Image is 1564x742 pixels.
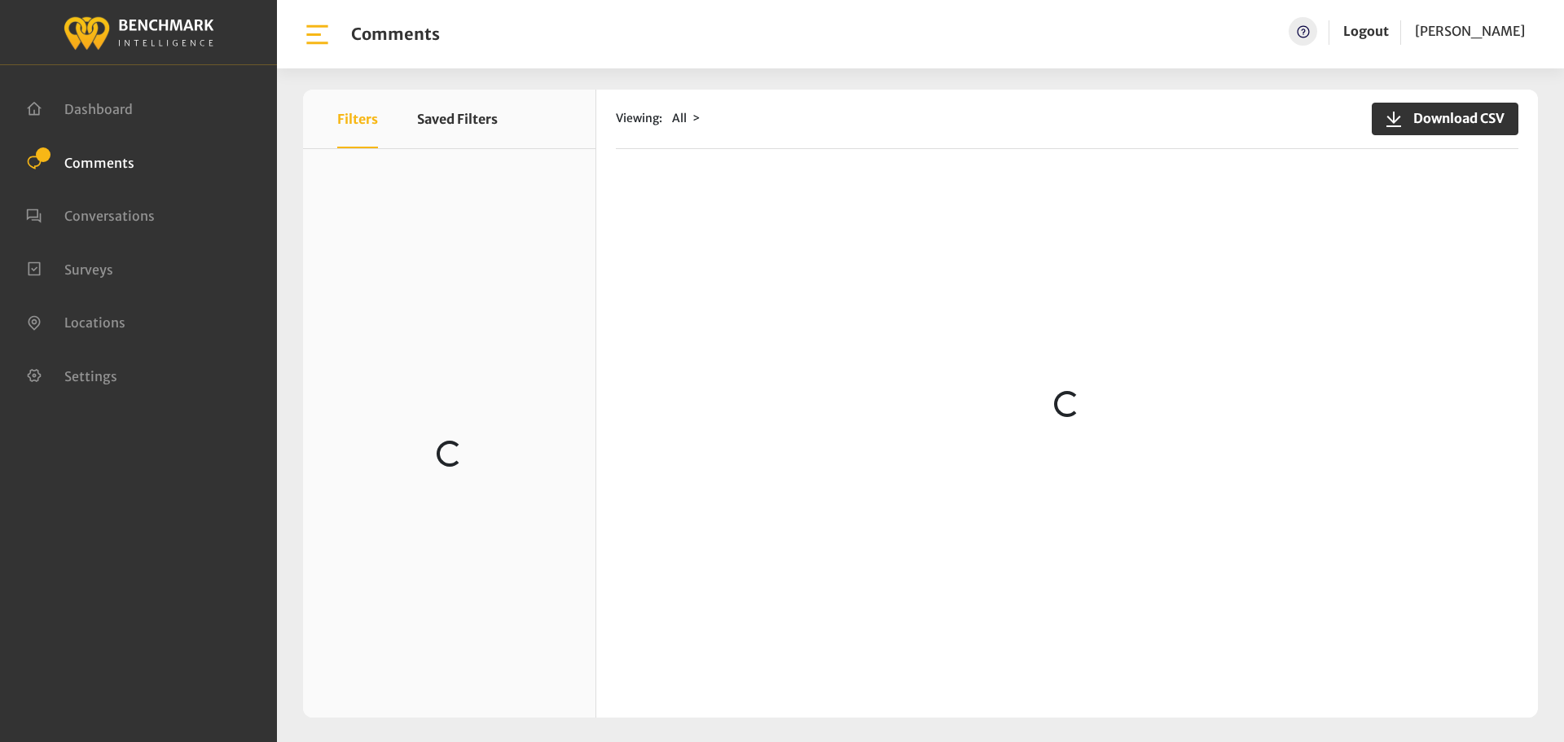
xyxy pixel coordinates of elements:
button: Filters [337,90,378,148]
span: Dashboard [64,101,133,117]
span: Settings [64,367,117,384]
a: Settings [26,367,117,383]
a: Logout [1343,23,1389,39]
a: Dashboard [26,99,133,116]
a: Surveys [26,260,113,276]
a: Conversations [26,206,155,222]
span: Viewing: [616,110,662,127]
span: Surveys [64,261,113,277]
img: benchmark [63,12,214,52]
button: Saved Filters [417,90,498,148]
span: All [672,111,687,125]
span: [PERSON_NAME] [1415,23,1525,39]
a: Logout [1343,17,1389,46]
span: Locations [64,314,125,331]
h1: Comments [351,24,440,44]
a: Locations [26,313,125,329]
span: Conversations [64,208,155,224]
img: bar [303,20,332,49]
button: Download CSV [1372,103,1518,135]
a: Comments [26,153,134,169]
a: [PERSON_NAME] [1415,17,1525,46]
span: Comments [64,154,134,170]
span: Download CSV [1404,108,1505,128]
